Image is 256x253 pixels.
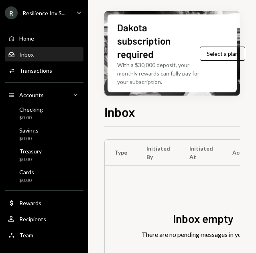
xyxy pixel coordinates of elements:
[117,21,193,61] div: Dakota subscription required
[5,166,83,186] a: Cards$0.00
[200,47,245,61] button: Select a plan
[19,232,33,239] div: Team
[22,10,65,16] div: Resilience Inv S...
[19,216,46,222] div: Recipients
[104,104,135,120] h1: Inbox
[19,106,43,113] div: Checking
[19,200,41,206] div: Rewards
[5,196,83,210] a: Rewards
[5,212,83,226] a: Recipients
[105,140,137,165] th: Type
[19,67,52,74] div: Transactions
[173,211,234,226] div: Inbox empty
[137,140,180,165] th: Initiated By
[19,51,34,58] div: Inbox
[19,148,42,155] div: Treasury
[19,177,34,184] div: $0.00
[5,88,83,102] a: Accounts
[19,156,42,163] div: $0.00
[5,228,83,242] a: Team
[19,127,39,134] div: Savings
[19,169,34,175] div: Cards
[180,140,223,165] th: Initiated At
[117,61,200,86] div: With a $30,000 deposit, your monthly rewards can fully pay for your subscription.
[5,104,83,123] a: Checking$0.00
[5,31,83,45] a: Home
[5,124,83,144] a: Savings$0.00
[19,35,34,42] div: Home
[5,47,83,61] a: Inbox
[19,92,44,98] div: Accounts
[5,145,83,165] a: Treasury$0.00
[5,63,83,78] a: Transactions
[19,135,39,142] div: $0.00
[5,6,18,19] div: R
[19,114,43,121] div: $0.00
